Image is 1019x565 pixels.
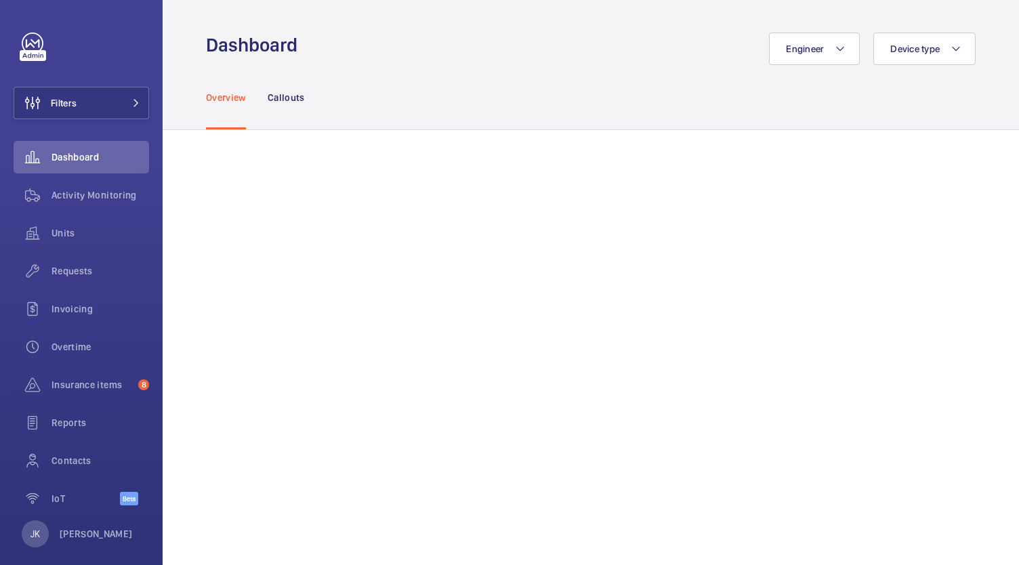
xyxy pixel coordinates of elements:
p: JK [30,527,40,541]
span: Contacts [51,454,149,467]
p: [PERSON_NAME] [60,527,133,541]
span: Engineer [786,43,824,54]
span: IoT [51,492,120,505]
span: Beta [120,492,138,505]
p: Overview [206,91,246,104]
span: Overtime [51,340,149,354]
button: Device type [873,33,976,65]
span: Device type [890,43,940,54]
span: Reports [51,416,149,430]
span: Insurance items [51,378,133,392]
span: Filters [51,96,77,110]
span: Activity Monitoring [51,188,149,202]
span: Dashboard [51,150,149,164]
span: Units [51,226,149,240]
span: 8 [138,379,149,390]
p: Callouts [268,91,305,104]
button: Filters [14,87,149,119]
button: Engineer [769,33,860,65]
span: Requests [51,264,149,278]
h1: Dashboard [206,33,306,58]
span: Invoicing [51,302,149,316]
